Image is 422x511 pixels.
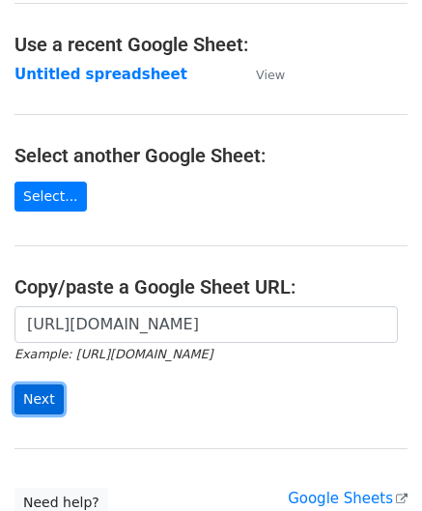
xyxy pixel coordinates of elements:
[256,68,285,82] small: View
[14,384,64,414] input: Next
[14,66,187,83] a: Untitled spreadsheet
[14,182,87,212] a: Select...
[14,347,212,361] small: Example: [URL][DOMAIN_NAME]
[14,306,398,343] input: Paste your Google Sheet URL here
[237,66,285,83] a: View
[14,33,408,56] h4: Use a recent Google Sheet:
[14,144,408,167] h4: Select another Google Sheet:
[288,490,408,507] a: Google Sheets
[14,275,408,298] h4: Copy/paste a Google Sheet URL:
[325,418,422,511] iframe: Chat Widget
